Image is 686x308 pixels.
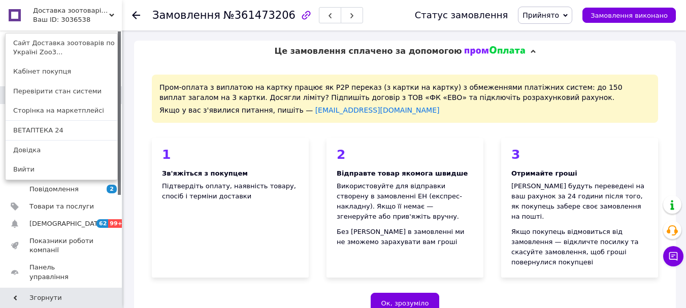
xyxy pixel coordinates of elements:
[337,227,473,247] div: Без [PERSON_NAME] в замовленні ми не зможемо зарахувати вам гроші
[108,219,125,228] span: 99+
[337,148,473,161] div: 2
[511,148,648,161] div: 3
[663,246,683,266] button: Чат з покупцем
[337,169,468,177] b: Відправте товар якомога швидше
[6,121,117,140] a: ВЕТАПТЕКА 24
[274,46,462,56] span: Це замовлення сплачено за допомогою
[511,227,648,267] div: Якщо покупець відмовиться від замовлення — відкличте посилку та скасуйте замовлення, щоб гроші по...
[33,6,109,15] span: Доставка зоотоварів по Україні Zoo365. Ветаптека.
[29,202,94,211] span: Товари та послуги
[6,141,117,160] a: Довідка
[522,11,559,19] span: Прийнято
[381,299,429,307] span: Ок, зрозуміло
[29,219,105,228] span: [DEMOGRAPHIC_DATA]
[6,62,117,81] a: Кабінет покупця
[29,263,94,281] span: Панель управління
[132,10,140,20] div: Повернутися назад
[315,106,440,114] a: [EMAIL_ADDRESS][DOMAIN_NAME]
[511,181,648,222] div: [PERSON_NAME] будуть переведені на ваш рахунок за 24 години після того, як покупець забере своє з...
[29,185,79,194] span: Повідомлення
[337,181,473,222] div: Використовуйте для відправки створену в замовленні ЕН (експрес-накладну). Якщо її немає — згенеру...
[6,160,117,179] a: Вийти
[29,236,94,255] span: Показники роботи компанії
[159,105,650,115] div: Якщо у вас з'явилися питання, пишіть —
[33,15,76,24] div: Ваш ID: 3036538
[223,9,296,21] span: №361473206
[6,101,117,120] a: Сторінка на маркетплейсі
[107,185,117,193] span: 2
[511,169,577,177] b: Отримайте гроші
[152,75,658,123] div: Пром-оплата з виплатою на картку працює як P2P переказ (з картки на картку) з обмеженнями платіжн...
[582,8,676,23] button: Замовлення виконано
[152,9,220,21] span: Замовлення
[6,82,117,101] a: Перевірити стан системи
[162,148,299,161] div: 1
[415,10,508,20] div: Статус замовлення
[96,219,108,228] span: 62
[465,46,526,56] img: evopay logo
[162,181,299,201] div: Підтвердіть оплату, наявність товару, спосіб і терміни доставки
[162,169,248,177] b: Зв'яжіться з покупцем
[591,12,668,19] span: Замовлення виконано
[6,33,117,62] a: Сайт Доставка зоотоварів по Україні Zoo3...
